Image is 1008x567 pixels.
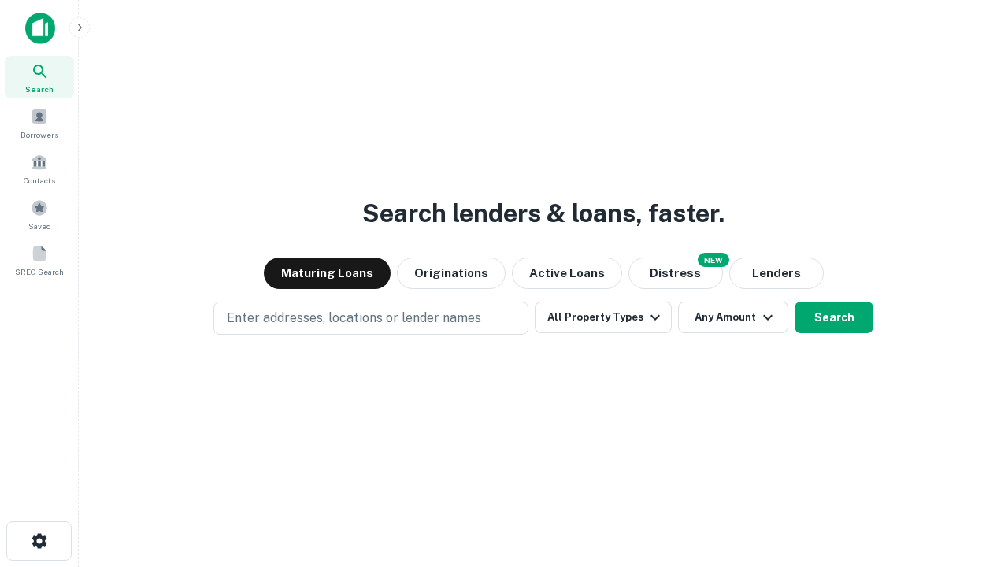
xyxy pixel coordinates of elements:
[795,302,873,333] button: Search
[5,193,74,235] a: Saved
[678,302,788,333] button: Any Amount
[628,258,723,289] button: Search distressed loans with lien and other non-mortgage details.
[264,258,391,289] button: Maturing Loans
[729,258,824,289] button: Lenders
[25,83,54,95] span: Search
[24,174,55,187] span: Contacts
[25,13,55,44] img: capitalize-icon.png
[929,441,1008,517] iframe: Chat Widget
[397,258,506,289] button: Originations
[5,239,74,281] a: SREO Search
[5,147,74,190] a: Contacts
[227,309,481,328] p: Enter addresses, locations or lender names
[512,258,622,289] button: Active Loans
[20,128,58,141] span: Borrowers
[698,253,729,267] div: NEW
[535,302,672,333] button: All Property Types
[362,195,724,232] h3: Search lenders & loans, faster.
[5,56,74,98] a: Search
[28,220,51,232] span: Saved
[5,102,74,144] a: Borrowers
[213,302,528,335] button: Enter addresses, locations or lender names
[15,265,64,278] span: SREO Search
